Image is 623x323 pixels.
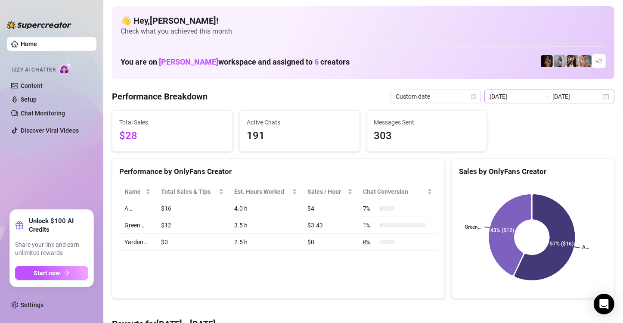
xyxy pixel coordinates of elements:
[12,66,56,74] span: Izzy AI Chatter
[302,183,358,200] th: Sales / Hour
[229,200,302,217] td: 4.0 h
[234,187,290,196] div: Est. Hours Worked
[302,234,358,251] td: $0
[582,245,589,251] text: A…
[21,40,37,47] a: Home
[374,128,480,144] span: 303
[542,93,549,100] span: swap-right
[552,92,601,101] input: End date
[247,118,353,127] span: Active Chats
[119,234,156,251] td: Yarden…
[156,234,229,251] td: $0
[554,55,566,67] img: A
[119,200,156,217] td: A…
[21,110,65,117] a: Chat Monitoring
[156,200,229,217] td: $16
[302,200,358,217] td: $4
[396,90,476,103] span: Custom date
[15,221,24,230] span: gift
[15,266,88,280] button: Start nowarrow-right
[121,57,350,67] h1: You are on workspace and assigned to creators
[21,127,79,134] a: Discover Viral Videos
[119,166,437,177] div: Performance by OnlyFans Creator
[64,270,70,276] span: arrow-right
[471,94,476,99] span: calendar
[363,237,377,247] span: 0 %
[21,82,43,89] a: Content
[595,56,602,66] span: + 2
[156,217,229,234] td: $12
[363,187,425,196] span: Chat Conversion
[119,128,225,144] span: $28
[490,92,539,101] input: Start date
[119,118,225,127] span: Total Sales
[29,217,88,234] strong: Unlock $100 AI Credits
[156,183,229,200] th: Total Sales & Tips
[15,241,88,258] span: Share your link and earn unlimited rewards
[542,93,549,100] span: to
[121,15,606,27] h4: 👋 Hey, [PERSON_NAME] !
[363,221,377,230] span: 1 %
[34,270,60,276] span: Start now
[161,187,217,196] span: Total Sales & Tips
[307,187,346,196] span: Sales / Hour
[229,217,302,234] td: 3.5 h
[7,21,71,29] img: logo-BBDzfeDw.svg
[580,55,592,67] img: Yarden
[314,57,319,66] span: 6
[459,166,607,177] div: Sales by OnlyFans Creator
[465,224,481,230] text: Green…
[358,183,437,200] th: Chat Conversion
[374,118,480,127] span: Messages Sent
[541,55,553,67] img: the_bohema
[119,183,156,200] th: Name
[247,128,353,144] span: 191
[229,234,302,251] td: 2.5 h
[21,96,37,103] a: Setup
[124,187,144,196] span: Name
[59,62,72,75] img: AI Chatter
[121,27,606,36] span: Check what you achieved this month
[594,294,614,314] div: Open Intercom Messenger
[302,217,358,234] td: $3.43
[112,90,208,102] h4: Performance Breakdown
[159,57,218,66] span: [PERSON_NAME]
[21,301,43,308] a: Settings
[119,217,156,234] td: Green…
[567,55,579,67] img: AdelDahan
[363,204,377,213] span: 7 %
